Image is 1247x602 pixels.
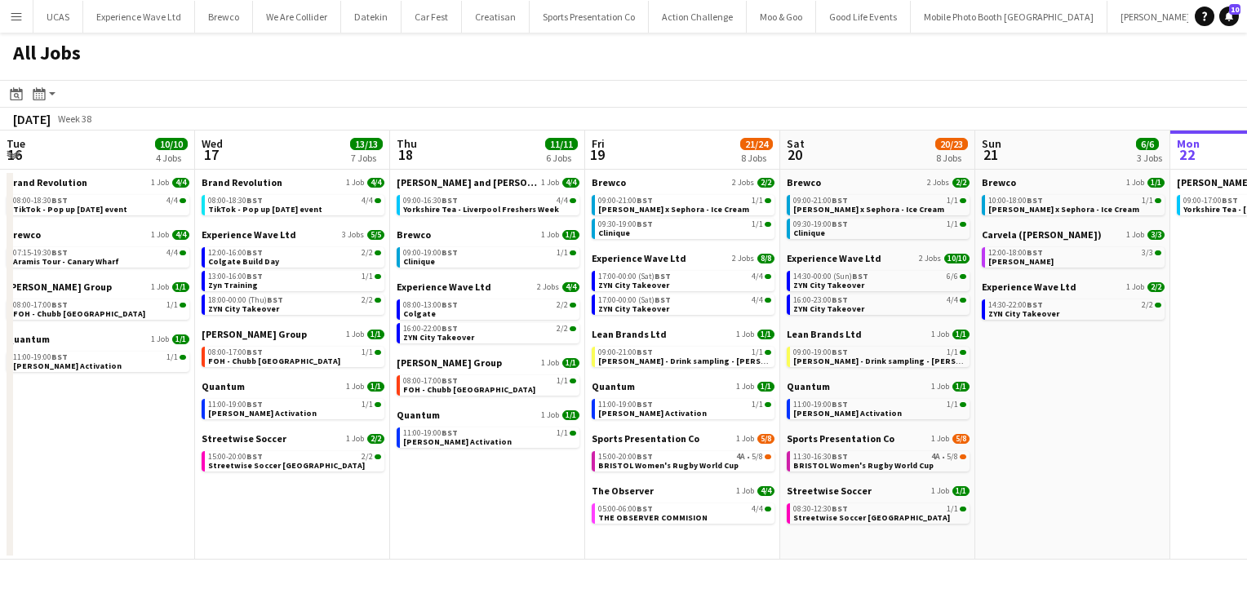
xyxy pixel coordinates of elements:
button: [PERSON_NAME] [1107,1,1204,33]
span: 09:00-21:00 [598,348,653,356]
span: 4/4 [947,296,958,304]
span: Ruben Spritz - Drink sampling - Costco Watford [598,356,801,366]
span: Sports Presentation Co [592,432,699,445]
span: 4/4 [166,197,178,205]
span: 14:30-00:00 (Sun) [793,272,868,281]
span: 4/4 [557,197,568,205]
span: Mace Group [202,328,307,340]
span: 1 Job [541,178,559,188]
a: 09:00-16:30BST4/4Yorkshire Tea - Liverpool Freshers Week [403,195,576,214]
span: 1/1 [757,330,774,339]
span: Aramis Tour - Canary Wharf [13,256,119,267]
span: 17:00-00:00 (Sat) [598,296,671,304]
a: [PERSON_NAME] and [PERSON_NAME]1 Job4/4 [397,176,579,188]
span: 09:00-17:00 [1183,197,1238,205]
span: BST [832,399,848,409]
span: Quantum [592,380,635,392]
div: Experience Wave Ltd2 Jobs4/408:00-13:00BST2/2Colgate16:00-22:00BST2/2ZYN City Takeover [397,281,579,356]
button: Moo & Goo [747,1,816,33]
span: Clinique [793,228,825,238]
a: Sports Presentation Co1 Job5/8 [787,432,970,445]
span: 1/1 [757,382,774,392]
span: BST [655,294,671,305]
span: Quantum [202,380,245,392]
a: 09:30-19:00BST1/1Clinique [793,219,966,237]
div: Quantum1 Job1/111:00-19:00BST1/1[PERSON_NAME] Activation [202,380,384,432]
div: Brand Revolution1 Job4/408:00-18:30BST4/4TikTok - Pop up [DATE] event [7,176,189,228]
span: Kurt Geiger [988,256,1054,267]
a: Brand Revolution1 Job4/4 [202,176,384,188]
span: Clinique [403,256,435,267]
button: Sports Presentation Co [530,1,649,33]
a: 11:00-19:00BST1/1[PERSON_NAME] Activation [793,399,966,418]
span: BST [246,399,263,409]
div: Carvela ([PERSON_NAME])1 Job3/312:00-18:00BST3/3[PERSON_NAME] [982,228,1165,281]
span: 1/1 [947,348,958,356]
span: Brewco [982,176,1016,188]
a: 17:00-00:00 (Sat)BST4/4ZYN City Takeover [598,271,771,290]
span: BST [832,294,848,305]
span: ZYN City Takeover [793,280,864,290]
button: UCAS [33,1,83,33]
span: BST [51,247,68,258]
span: Quantum [7,333,50,345]
span: 6/6 [947,272,958,281]
div: Streetwise Soccer1 Job2/215:00-20:00BST2/2Streetwise Soccer [GEOGRAPHIC_DATA] [202,432,384,475]
span: Carvela (Kurt Geiger) [982,228,1102,241]
div: [PERSON_NAME] Group1 Job1/108:00-17:00BST1/1FOH - Chubb [GEOGRAPHIC_DATA] [397,356,579,409]
span: 1 Job [736,382,754,392]
span: 1/1 [562,230,579,240]
span: 16:00-23:00 [793,296,848,304]
a: Quantum1 Job1/1 [7,333,189,345]
a: 11:00-19:00BST1/1[PERSON_NAME] Activation [403,427,576,446]
a: Quantum1 Job1/1 [202,380,384,392]
a: [PERSON_NAME] Group1 Job1/1 [397,356,579,369]
a: 13:00-16:00BST1/1Zyn Training [208,271,381,290]
span: 1 Job [931,382,949,392]
a: Sports Presentation Co1 Job5/8 [592,432,774,445]
a: 07:15-19:30BST4/4Aramis Tour - Canary Wharf [13,247,186,266]
span: 12:00-16:00 [208,249,263,257]
a: Streetwise Soccer1 Job2/2 [202,432,384,445]
span: 1 Job [1126,282,1144,292]
span: 4/4 [172,230,189,240]
a: Experience Wave Ltd3 Jobs5/5 [202,228,384,241]
div: Brewco1 Job1/110:00-18:00BST1/1[PERSON_NAME] x Sephora - Ice Cream [982,176,1165,228]
span: Experience Wave Ltd [787,252,881,264]
span: 1/1 [557,377,568,385]
span: 1/1 [947,401,958,409]
span: 2/2 [557,325,568,333]
span: BST [1027,247,1043,258]
span: FOH - Chubb Glasgow [13,308,145,319]
div: [PERSON_NAME] and [PERSON_NAME]1 Job4/409:00-16:30BST4/4Yorkshire Tea - Liverpool Freshers Week [397,176,579,228]
span: 4/4 [562,282,579,292]
span: 5/5 [367,230,384,240]
span: 4/4 [362,197,373,205]
span: 1 Job [931,330,949,339]
span: 09:00-16:30 [403,197,458,205]
div: Experience Wave Ltd2 Jobs8/817:00-00:00 (Sat)BST4/4ZYN City Takeover17:00-00:00 (Sat)BST4/4ZYN Ci... [592,252,774,328]
span: 1/1 [166,353,178,361]
a: 09:30-19:00BST1/1Clinique [598,219,771,237]
span: 4/4 [752,272,763,281]
a: 08:00-17:00BST1/1FOH - Chubb [GEOGRAPHIC_DATA] [13,299,186,318]
button: Mobile Photo Booth [GEOGRAPHIC_DATA] [911,1,1107,33]
span: 1 Job [151,230,169,240]
span: 1/1 [752,401,763,409]
span: BST [442,375,458,386]
div: Lean Brands Ltd1 Job1/109:00-21:00BST1/1[PERSON_NAME] - Drink sampling - [PERSON_NAME] [592,328,774,380]
span: Lean Brands Ltd [787,328,862,340]
span: Quantum [397,409,440,421]
span: 2/2 [757,178,774,188]
span: BST [51,299,68,310]
a: 09:00-21:00BST1/1[PERSON_NAME] x Sephora - Ice Cream [793,195,966,214]
span: 1/1 [752,197,763,205]
span: TikTok - Pop up carnival event [208,204,322,215]
span: BST [637,195,653,206]
div: Quantum1 Job1/111:00-19:00BST1/1[PERSON_NAME] Activation [787,380,970,432]
span: Lean Brands Ltd [592,328,667,340]
span: Yorkshire Tea - Liverpool Freshers Week [403,204,559,215]
span: Cirio Waitrose Activation [13,361,122,371]
span: 08:00-18:30 [208,197,263,205]
span: 1/1 [952,382,970,392]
